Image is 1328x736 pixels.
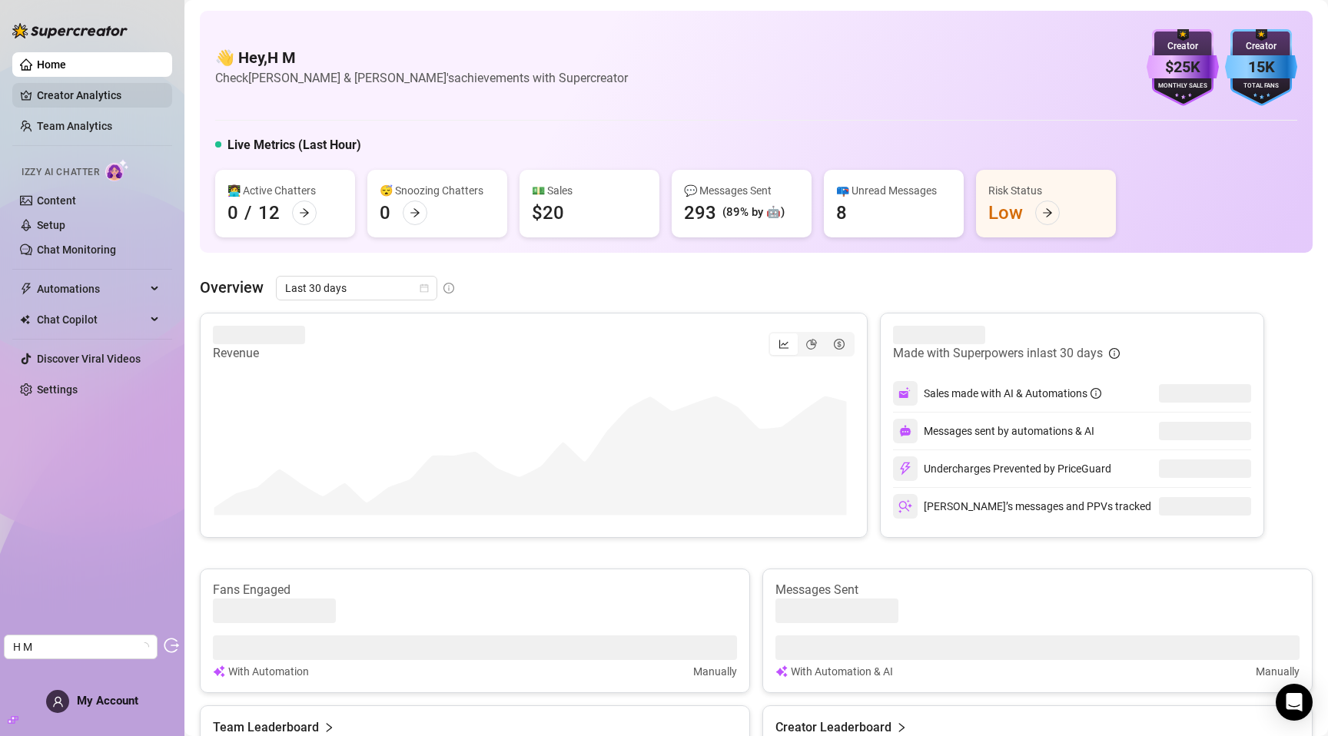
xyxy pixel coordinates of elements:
div: Open Intercom Messenger [1276,684,1313,721]
a: Home [37,58,66,71]
span: thunderbolt [20,283,32,295]
span: arrow-right [1042,207,1053,218]
article: Fans Engaged [213,582,737,598]
span: info-circle [443,283,454,293]
article: Manually [1256,663,1300,680]
div: Sales made with AI & Automations [924,385,1101,402]
img: blue-badge-DgoSNQY1.svg [1225,29,1297,106]
div: 12 [258,201,280,225]
div: Creator [1147,39,1219,54]
span: info-circle [1109,348,1120,359]
a: Team Analytics [37,120,112,132]
div: 293 [684,201,716,225]
img: svg%3e [898,499,912,513]
span: arrow-right [410,207,420,218]
span: pie-chart [806,339,817,350]
a: Chat Monitoring [37,244,116,256]
span: loading [140,642,149,651]
span: Automations [37,277,146,301]
div: 15K [1225,55,1297,79]
div: Creator [1225,39,1297,54]
article: Revenue [213,344,305,363]
div: 📪 Unread Messages [836,182,951,199]
span: logout [164,638,179,653]
a: Content [37,194,76,207]
article: With Automation & AI [791,663,893,680]
article: Made with Superpowers in last 30 days [893,344,1103,363]
img: svg%3e [898,462,912,476]
article: Check [PERSON_NAME] & [PERSON_NAME]'s achievements with Supercreator [215,68,628,88]
div: (89% by 🤖) [722,204,785,222]
article: Overview [200,276,264,299]
a: Setup [37,219,65,231]
article: Manually [693,663,737,680]
div: $25K [1147,55,1219,79]
img: logo-BBDzfeDw.svg [12,23,128,38]
img: purple-badge-B9DA21FR.svg [1147,29,1219,106]
span: calendar [420,283,429,293]
div: Total Fans [1225,81,1297,91]
div: Messages sent by automations & AI [893,419,1094,443]
img: svg%3e [213,663,225,680]
div: [PERSON_NAME]’s messages and PPVs tracked [893,494,1151,519]
a: Settings [37,383,78,396]
span: arrow-right [299,207,310,218]
article: Messages Sent [775,582,1300,598]
span: Chat Copilot [37,307,146,332]
img: svg%3e [899,425,911,437]
img: svg%3e [775,663,788,680]
span: line-chart [779,339,789,350]
div: 👩‍💻 Active Chatters [227,182,343,199]
div: Risk Status [988,182,1104,199]
div: 8 [836,201,847,225]
div: 0 [227,201,238,225]
div: segmented control [769,332,855,356]
div: Monthly Sales [1147,81,1219,91]
img: Chat Copilot [20,314,30,325]
span: user [52,696,64,708]
div: 0 [380,201,390,225]
div: Undercharges Prevented by PriceGuard [893,456,1111,481]
img: AI Chatter [105,159,129,181]
div: $20 [532,201,564,225]
span: info-circle [1091,388,1101,399]
span: build [8,714,18,725]
span: H M [13,635,148,658]
span: Last 30 days [285,277,428,300]
span: dollar-circle [834,339,845,350]
a: Discover Viral Videos [37,353,141,365]
div: 💵 Sales [532,182,647,199]
span: Izzy AI Chatter [22,165,99,180]
article: With Automation [228,663,309,680]
span: My Account [77,694,138,708]
img: svg%3e [898,386,912,400]
h5: Live Metrics (Last Hour) [227,136,361,154]
div: 💬 Messages Sent [684,182,799,199]
h4: 👋 Hey, H M [215,47,628,68]
a: Creator Analytics [37,83,160,108]
div: 😴 Snoozing Chatters [380,182,495,199]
